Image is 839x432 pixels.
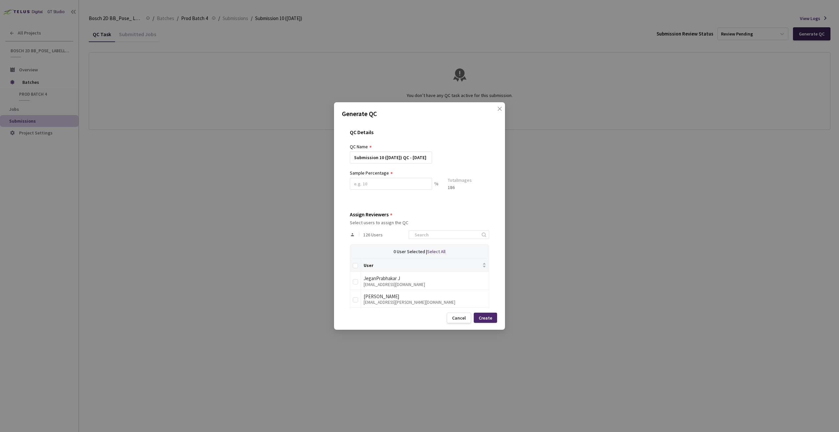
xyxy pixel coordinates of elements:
[361,259,489,272] th: User
[363,232,383,237] span: 126 Users
[427,249,445,254] span: Select All
[411,231,481,239] input: Search
[364,275,486,282] div: JeganPrabhakar J
[448,184,472,191] div: 186
[350,211,389,217] div: Assign Reviewers
[364,300,486,305] div: [EMAIL_ADDRESS][PERSON_NAME][DOMAIN_NAME]
[350,220,489,225] div: Select users to assign the QC
[364,293,486,300] div: [PERSON_NAME]
[452,315,466,321] div: Cancel
[448,177,472,184] div: Total Images
[497,106,502,125] span: close
[364,263,481,268] span: User
[350,129,489,143] div: QC Details
[350,143,368,150] div: QC Name
[479,315,492,321] div: Create
[350,169,389,177] div: Sample Percentage
[364,282,486,287] div: [EMAIL_ADDRESS][DOMAIN_NAME]
[432,178,441,196] div: %
[342,109,497,119] p: Generate QC
[350,178,432,190] input: e.g. 10
[491,106,501,117] button: Close
[394,249,427,254] span: 0 User Selected |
